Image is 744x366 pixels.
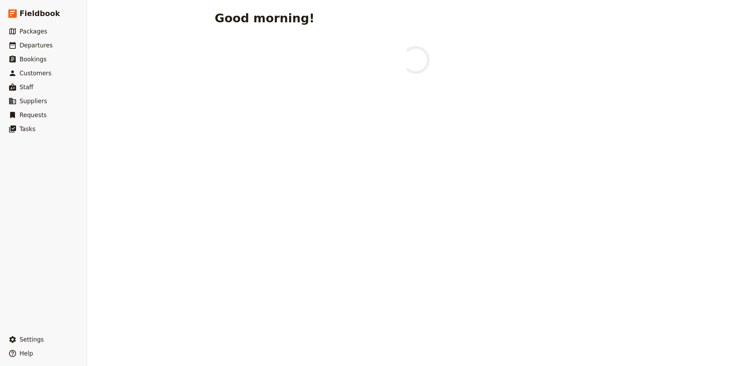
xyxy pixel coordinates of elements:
span: Fieldbook [20,8,60,19]
span: Customers [20,70,51,77]
span: Help [20,350,33,357]
span: Settings [20,336,44,343]
span: Requests [20,112,47,119]
span: Tasks [20,125,36,132]
span: Staff [20,84,33,91]
span: Suppliers [20,98,47,105]
h1: Good morning! [215,11,315,25]
span: Packages [20,28,47,35]
span: Departures [20,42,53,49]
span: Bookings [20,56,46,63]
